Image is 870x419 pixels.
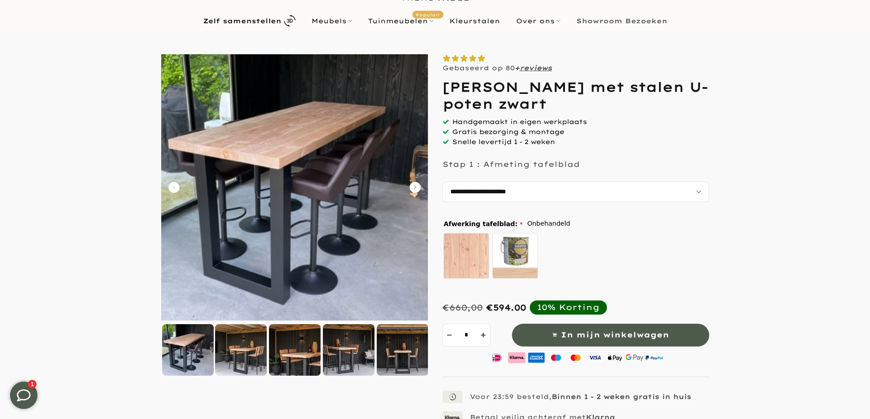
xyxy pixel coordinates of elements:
button: Carousel Next Arrow [410,182,421,193]
button: Carousel Back Arrow [169,182,179,193]
img: Douglas bartafel met stalen U-poten zwart [323,324,374,376]
img: Douglas bartafel met stalen U-poten zwart [215,324,267,376]
img: Douglas bartafel met stalen U-poten zwart gepoedercoat bovenkant [161,54,428,321]
a: Kleurstalen [441,16,508,26]
span: Populair [412,10,443,18]
iframe: toggle-frame [1,372,47,418]
div: €660,00 [443,302,483,313]
span: Handgemaakt in eigen werkplaats [452,118,587,126]
div: 10% Korting [537,302,600,312]
span: Snelle levertijd 1 - 2 weken [452,138,555,146]
a: Over ons [508,16,568,26]
button: increment [477,324,490,347]
b: Zelf samenstellen [203,18,281,24]
button: In mijn winkelwagen [512,324,709,347]
strong: + [515,64,520,72]
strong: Binnen 1 - 2 weken gratis in huis [552,393,691,401]
button: decrement [443,324,456,347]
p: Gebaseerd op 80 [443,64,552,72]
input: Quantity [456,324,477,347]
span: Gratis bezorging & montage [452,128,564,136]
a: Zelf samenstellen [195,13,303,29]
p: Stap 1 : Afmeting tafelblad [443,160,580,169]
h1: [PERSON_NAME] met stalen U-poten zwart [443,79,709,112]
b: Showroom Bezoeken [576,18,667,24]
img: Douglas bartafel met stalen U-poten zwart [377,324,428,376]
a: Meubels [303,16,360,26]
img: Douglas bartafel met stalen U-poten zwart gepoedercoat bovenkant [162,324,214,376]
img: Douglas bartafel met stalen U-poten zwart [269,324,321,376]
span: €594.00 [486,302,526,313]
p: Voor 23:59 besteld, [470,393,691,401]
a: reviews [520,64,552,72]
span: In mijn winkelwagen [561,328,669,341]
span: Onbehandeld [527,218,570,229]
select: autocomplete="off" [443,181,709,202]
a: Showroom Bezoeken [568,16,675,26]
a: TuinmeubelenPopulair [360,16,441,26]
span: Afwerking tafelblad: [444,221,523,227]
